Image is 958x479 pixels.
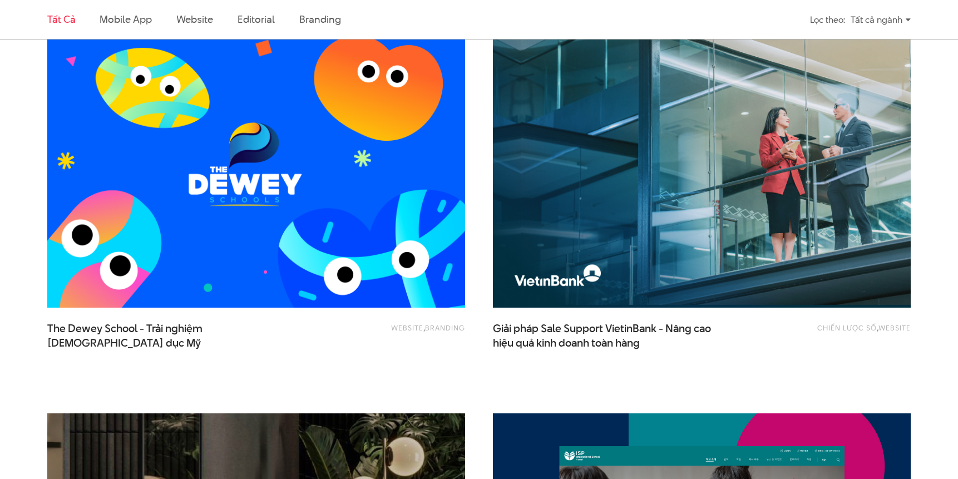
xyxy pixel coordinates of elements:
[47,322,270,349] a: The Dewey School - Trải nghiệm [DEMOGRAPHIC_DATA] dục Mỹ
[238,12,275,26] a: Editorial
[493,336,640,350] span: hiệu quả kinh doanh toàn hàng
[105,321,137,336] span: School
[186,335,201,350] span: Mỹ
[810,10,845,29] div: Lọc theo:
[878,323,911,333] a: Website
[100,12,151,26] a: Mobile app
[493,28,911,308] img: Sale support VietinBank
[493,322,715,349] span: Giải pháp Sale Support VietinBank - Nâng cao
[425,323,465,333] a: Branding
[47,12,75,26] a: Tất cả
[298,322,465,344] div: ,
[140,321,144,336] span: -
[47,321,66,336] span: The
[817,323,877,333] a: Chiến lược số
[166,335,184,350] span: dục
[47,335,164,350] span: [DEMOGRAPHIC_DATA]
[146,321,163,336] span: Trải
[493,322,715,349] a: Giải pháp Sale Support VietinBank - Nâng caohiệu quả kinh doanh toàn hàng
[165,321,203,336] span: nghiệm
[299,12,340,26] a: Branding
[391,323,423,333] a: Website
[851,10,911,29] div: Tất cả ngành
[26,14,486,322] img: TDS the dewey school
[744,322,911,344] div: ,
[68,321,102,336] span: Dewey
[176,12,213,26] a: Website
